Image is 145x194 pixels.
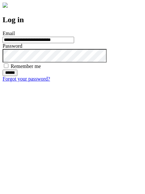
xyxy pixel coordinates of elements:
[3,31,15,36] label: Email
[3,43,22,49] label: Password
[3,76,50,82] a: Forgot your password?
[3,15,142,24] h2: Log in
[3,3,8,8] img: logo-4e3dc11c47720685a147b03b5a06dd966a58ff35d612b21f08c02c0306f2b779.png
[11,63,41,69] label: Remember me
